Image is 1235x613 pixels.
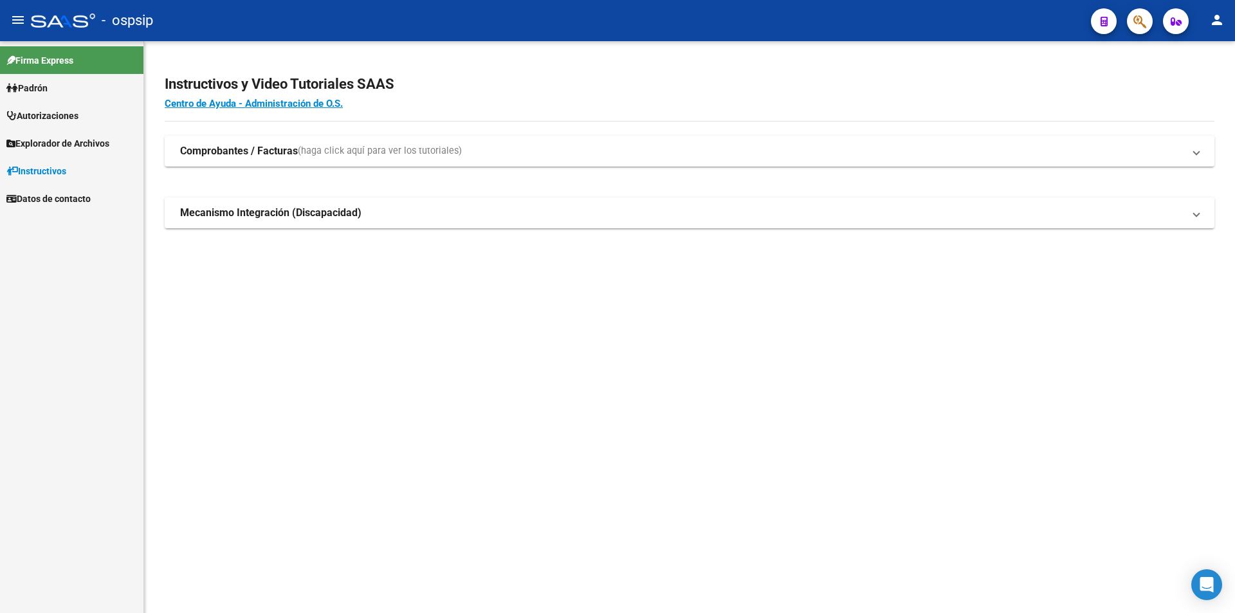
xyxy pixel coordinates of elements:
[6,192,91,206] span: Datos de contacto
[165,136,1214,167] mat-expansion-panel-header: Comprobantes / Facturas(haga click aquí para ver los tutoriales)
[10,12,26,28] mat-icon: menu
[165,197,1214,228] mat-expansion-panel-header: Mecanismo Integración (Discapacidad)
[180,144,298,158] strong: Comprobantes / Facturas
[1191,569,1222,600] div: Open Intercom Messenger
[6,53,73,68] span: Firma Express
[165,72,1214,96] h2: Instructivos y Video Tutoriales SAAS
[102,6,153,35] span: - ospsip
[298,144,462,158] span: (haga click aquí para ver los tutoriales)
[6,81,48,95] span: Padrón
[180,206,361,220] strong: Mecanismo Integración (Discapacidad)
[165,98,343,109] a: Centro de Ayuda - Administración de O.S.
[6,164,66,178] span: Instructivos
[6,136,109,151] span: Explorador de Archivos
[1209,12,1225,28] mat-icon: person
[6,109,78,123] span: Autorizaciones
